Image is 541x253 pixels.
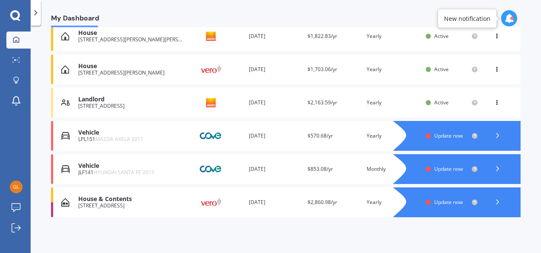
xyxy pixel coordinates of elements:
[434,132,463,139] span: Update now
[95,135,143,143] span: MAZDA AXELA 2011
[61,165,70,173] img: Vehicle
[78,136,183,142] div: LPL151
[190,61,232,78] img: Vero
[61,65,69,74] img: House
[367,98,419,107] div: Yearly
[61,198,69,207] img: House & Contents
[434,32,449,40] span: Active
[61,32,69,40] img: House
[308,99,337,106] span: $2,163.59/yr
[367,32,419,40] div: Yearly
[249,98,301,107] div: [DATE]
[308,198,337,206] span: $2,860.98/yr
[190,95,232,111] img: Ando
[308,132,333,139] span: $570.68/yr
[308,165,333,172] span: $853.08/yr
[190,128,232,144] img: Cove
[51,14,99,26] span: My Dashboard
[249,32,301,40] div: [DATE]
[78,96,183,103] div: Landlord
[78,129,183,136] div: Vehicle
[367,198,419,207] div: Yearly
[94,169,154,176] span: HYUNDAI SANTA FE 2015
[249,198,301,207] div: [DATE]
[61,98,70,107] img: Landlord
[367,132,419,140] div: Yearly
[308,32,337,40] span: $1,822.83/yr
[78,63,183,70] div: House
[434,99,449,106] span: Active
[308,66,337,73] span: $1,703.06/yr
[434,66,449,73] span: Active
[367,165,419,173] div: Monthly
[190,28,232,44] img: Ando
[10,181,23,193] img: 786cd98094485e0ce5035aec173afe76
[444,14,490,23] div: New notification
[78,203,183,209] div: [STREET_ADDRESS]
[78,162,183,170] div: Vehicle
[190,194,232,210] img: Vero
[78,37,183,43] div: [STREET_ADDRESS][PERSON_NAME][PERSON_NAME]
[78,195,183,203] div: House & Contents
[61,132,70,140] img: Vehicle
[434,165,463,172] span: Update now
[78,103,183,109] div: [STREET_ADDRESS]
[78,70,183,76] div: [STREET_ADDRESS][PERSON_NAME]
[367,65,419,74] div: Yearly
[78,170,183,175] div: JLF141
[190,161,232,177] img: Cove
[434,198,463,206] span: Update now
[249,65,301,74] div: [DATE]
[249,165,301,173] div: [DATE]
[78,29,183,37] div: House
[249,132,301,140] div: [DATE]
